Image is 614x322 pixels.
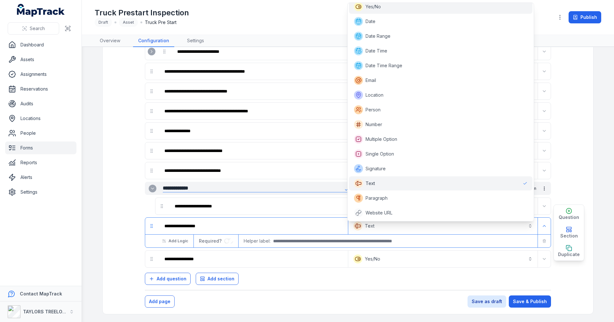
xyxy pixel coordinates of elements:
[224,238,233,244] input: :raao:-form-item-label
[350,219,536,233] button: Text
[366,62,402,69] span: Date Time Range
[366,107,381,113] span: Person
[559,214,579,221] span: Question
[366,151,394,157] span: Single Option
[366,33,390,39] span: Date Range
[244,238,271,244] span: Helper label:
[366,48,387,54] span: Date Time
[169,238,188,244] span: Add Logic
[366,18,375,25] span: Date
[366,195,388,201] span: Paragraph
[554,205,584,223] button: Question
[199,238,224,244] span: Required?
[558,251,580,258] span: Duplicate
[366,136,397,142] span: Multiple Option
[366,92,383,98] span: Location
[366,77,376,84] span: Email
[366,165,386,172] span: Signature
[366,210,392,216] span: Website URL
[560,233,578,239] span: Section
[366,121,382,128] span: Number
[366,4,381,10] span: Yes/No
[158,236,192,246] button: Add Logic
[554,223,584,242] button: Section
[366,180,375,187] span: Text
[554,242,584,261] button: Duplicate
[347,3,534,221] div: Text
